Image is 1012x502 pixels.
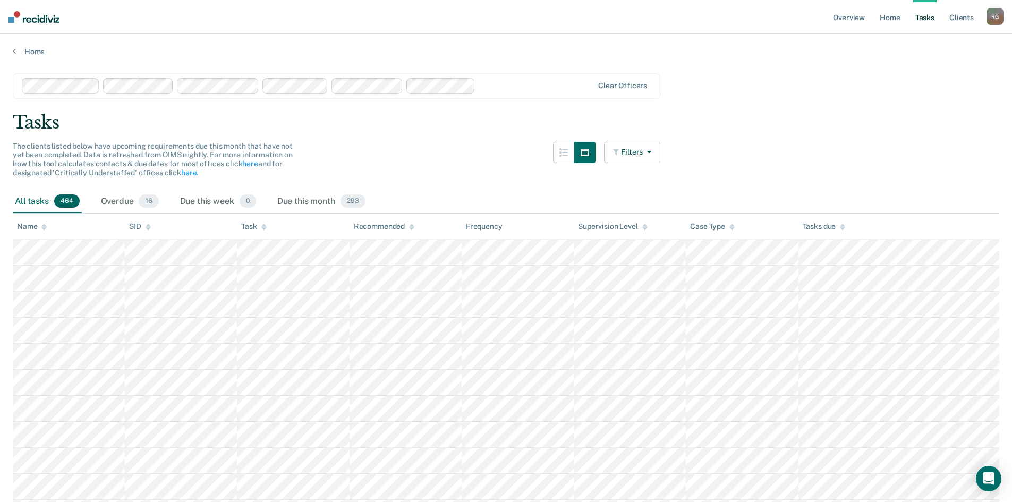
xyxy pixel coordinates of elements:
img: Recidiviz [8,11,59,23]
span: 464 [54,194,80,208]
div: Case Type [690,222,735,231]
div: Name [17,222,47,231]
span: The clients listed below have upcoming requirements due this month that have not yet been complet... [13,142,293,177]
a: Home [13,47,999,56]
a: here [242,159,258,168]
div: Due this month293 [275,190,368,214]
div: Due this week0 [178,190,258,214]
button: Filters [604,142,660,163]
div: Open Intercom Messenger [976,466,1001,491]
div: Clear officers [598,81,647,90]
span: 16 [139,194,158,208]
div: Frequency [466,222,503,231]
div: Tasks [13,112,999,133]
div: Supervision Level [578,222,648,231]
div: Recommended [354,222,414,231]
div: Task [241,222,266,231]
span: 0 [240,194,256,208]
div: R G [987,8,1004,25]
span: 293 [341,194,365,208]
div: SID [129,222,151,231]
div: Overdue16 [99,190,161,214]
a: here [181,168,197,177]
button: RG [987,8,1004,25]
div: Tasks due [803,222,846,231]
div: All tasks464 [13,190,82,214]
